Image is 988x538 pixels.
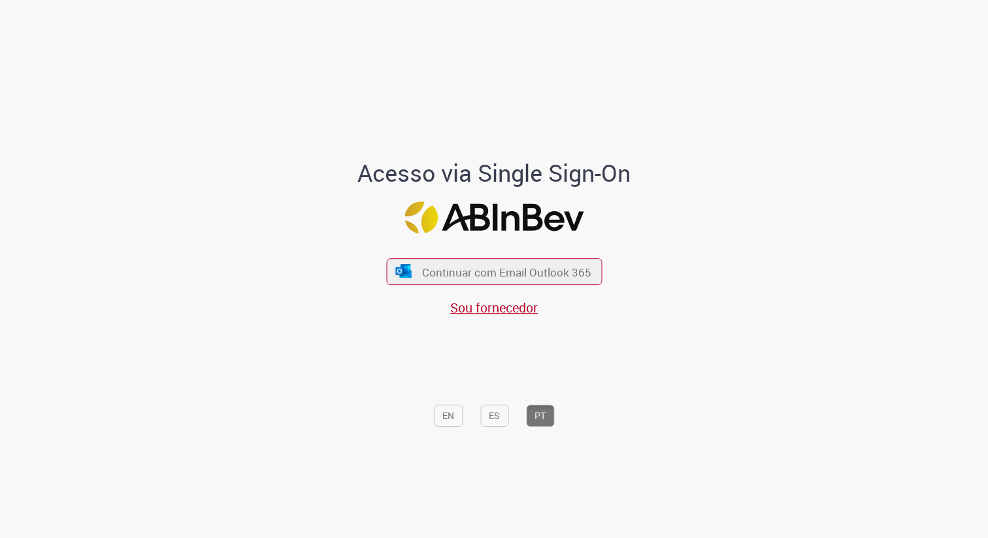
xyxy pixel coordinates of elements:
img: ícone Azure/Microsoft 360 [395,264,413,278]
h1: Acesso via Single Sign-On [313,160,676,186]
button: ES [480,405,508,428]
a: Sou fornecedor [450,299,538,316]
button: EN [434,405,463,428]
span: Continuar com Email Outlook 365 [422,264,591,279]
button: PT [526,405,554,428]
button: ícone Azure/Microsoft 360 Continuar com Email Outlook 365 [386,258,602,285]
img: Logo ABInBev [404,201,584,233]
